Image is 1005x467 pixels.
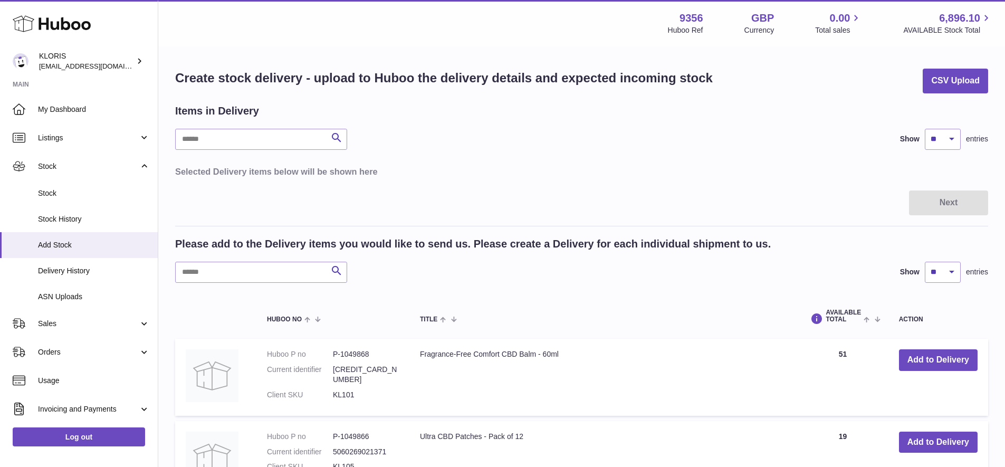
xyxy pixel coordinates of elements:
[186,349,238,402] img: Fragrance-Free Comfort CBD Balm - 60ml
[267,349,333,359] dt: Huboo P no
[38,319,139,329] span: Sales
[38,104,150,115] span: My Dashboard
[38,133,139,143] span: Listings
[175,237,771,251] h2: Please add to the Delivery items you would like to send us. Please create a Delivery for each ind...
[267,447,333,457] dt: Current identifier
[815,25,862,35] span: Total sales
[267,390,333,400] dt: Client SKU
[679,11,703,25] strong: 9356
[899,349,978,371] button: Add to Delivery
[923,69,988,93] button: CSV Upload
[966,134,988,144] span: entries
[797,339,888,416] td: 51
[333,365,399,385] dd: [CREDIT_CARD_NUMBER]
[826,309,861,323] span: AVAILABLE Total
[966,267,988,277] span: entries
[420,316,437,323] span: Title
[939,11,980,25] span: 6,896.10
[333,390,399,400] dd: KL101
[38,188,150,198] span: Stock
[903,11,992,35] a: 6,896.10 AVAILABLE Stock Total
[175,104,259,118] h2: Items in Delivery
[38,214,150,224] span: Stock History
[38,347,139,357] span: Orders
[744,25,774,35] div: Currency
[333,432,399,442] dd: P-1049866
[751,11,774,25] strong: GBP
[267,365,333,385] dt: Current identifier
[39,62,155,70] span: [EMAIL_ADDRESS][DOMAIN_NAME]
[175,70,713,87] h1: Create stock delivery - upload to Huboo the delivery details and expected incoming stock
[815,11,862,35] a: 0.00 Total sales
[409,339,797,416] td: Fragrance-Free Comfort CBD Balm - 60ml
[668,25,703,35] div: Huboo Ref
[900,134,920,144] label: Show
[900,267,920,277] label: Show
[175,166,988,177] h3: Selected Delivery items below will be shown here
[13,427,145,446] a: Log out
[38,292,150,302] span: ASN Uploads
[333,349,399,359] dd: P-1049868
[267,316,302,323] span: Huboo no
[38,240,150,250] span: Add Stock
[38,376,150,386] span: Usage
[333,447,399,457] dd: 5060269021371
[38,266,150,276] span: Delivery History
[830,11,850,25] span: 0.00
[38,404,139,414] span: Invoicing and Payments
[39,51,134,71] div: KLORIS
[13,53,28,69] img: huboo@kloriscbd.com
[899,432,978,453] button: Add to Delivery
[899,316,978,323] div: Action
[38,161,139,171] span: Stock
[903,25,992,35] span: AVAILABLE Stock Total
[267,432,333,442] dt: Huboo P no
